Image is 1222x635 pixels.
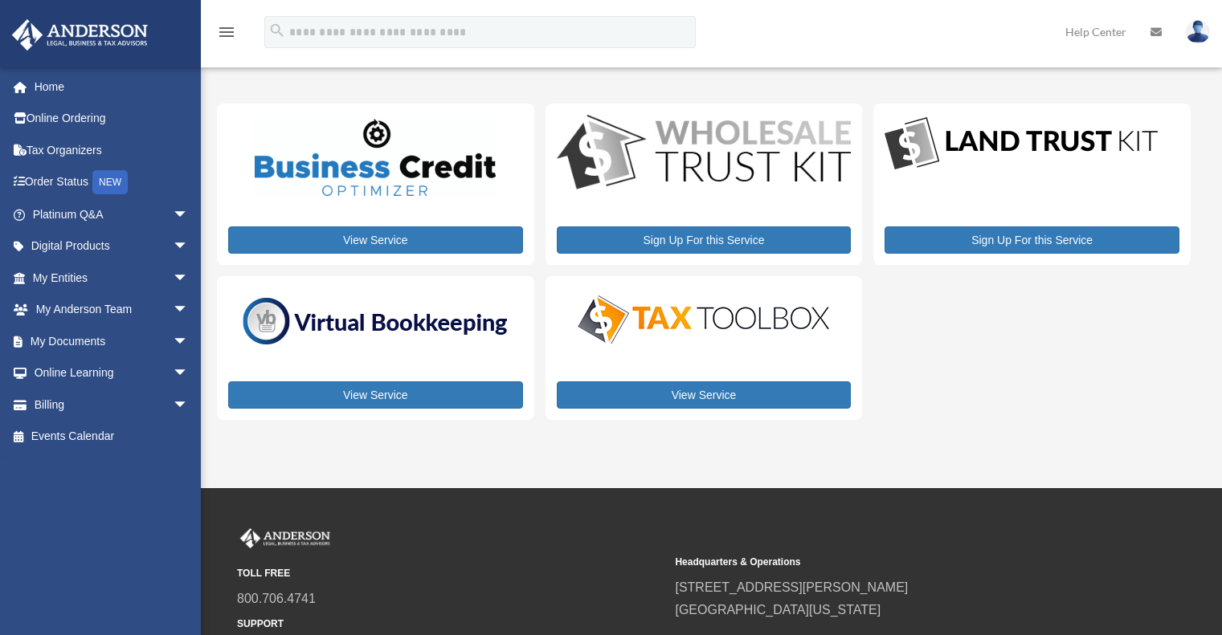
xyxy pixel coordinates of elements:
[11,71,213,103] a: Home
[11,198,213,230] a: Platinum Q&Aarrow_drop_down
[11,325,213,357] a: My Documentsarrow_drop_down
[11,166,213,199] a: Order StatusNEW
[11,230,205,263] a: Digital Productsarrow_drop_down
[92,170,128,194] div: NEW
[675,603,881,617] a: [GEOGRAPHIC_DATA][US_STATE]
[228,381,523,409] a: View Service
[557,226,852,254] a: Sign Up For this Service
[885,115,1158,173] img: LandTrust_lgo-1.jpg
[173,294,205,327] span: arrow_drop_down
[268,22,286,39] i: search
[11,421,213,453] a: Events Calendar
[675,554,1101,571] small: Headquarters & Operations
[237,616,664,633] small: SUPPORT
[237,592,316,605] a: 800.706.4741
[237,565,664,582] small: TOLL FREE
[675,580,908,594] a: [STREET_ADDRESS][PERSON_NAME]
[217,22,236,42] i: menu
[7,19,153,51] img: Anderson Advisors Platinum Portal
[11,262,213,294] a: My Entitiesarrow_drop_down
[557,381,852,409] a: View Service
[11,389,213,421] a: Billingarrow_drop_down
[237,528,333,549] img: Anderson Advisors Platinum Portal
[11,294,213,326] a: My Anderson Teamarrow_drop_down
[173,262,205,295] span: arrow_drop_down
[11,103,213,135] a: Online Ordering
[173,325,205,358] span: arrow_drop_down
[557,115,852,193] img: WS-Trust-Kit-lgo-1.jpg
[173,198,205,231] span: arrow_drop_down
[173,230,205,263] span: arrow_drop_down
[885,226,1179,254] a: Sign Up For this Service
[173,357,205,390] span: arrow_drop_down
[217,28,236,42] a: menu
[11,134,213,166] a: Tax Organizers
[173,389,205,421] span: arrow_drop_down
[11,357,213,389] a: Online Learningarrow_drop_down
[228,226,523,254] a: View Service
[1186,20,1210,43] img: User Pic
